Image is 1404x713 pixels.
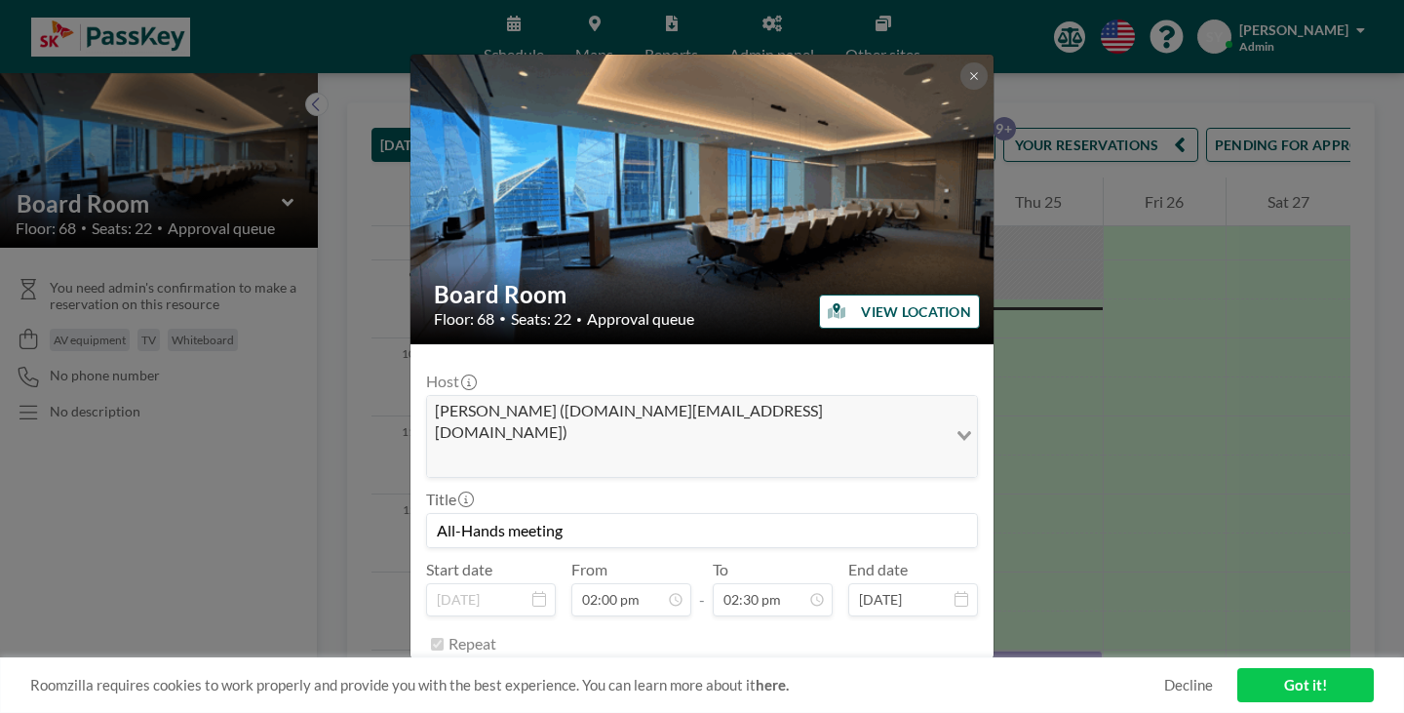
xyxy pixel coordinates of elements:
[576,313,582,326] span: •
[756,676,789,693] a: here.
[434,309,494,329] span: Floor: 68
[426,560,492,579] label: Start date
[434,280,972,309] h2: Board Room
[1237,668,1374,702] a: Got it!
[426,490,472,509] label: Title
[713,560,728,579] label: To
[431,400,943,444] span: [PERSON_NAME] ([DOMAIN_NAME][EMAIL_ADDRESS][DOMAIN_NAME])
[848,560,908,579] label: End date
[427,396,977,477] div: Search for option
[429,448,945,473] input: Search for option
[699,567,705,610] span: -
[499,311,506,326] span: •
[571,560,607,579] label: From
[511,309,571,329] span: Seats: 22
[448,634,496,654] label: Repeat
[587,309,694,329] span: Approval queue
[427,514,977,547] input: (No title)
[426,372,475,391] label: Host
[30,676,1164,694] span: Roomzilla requires cookies to work properly and provide you with the best experience. You can lea...
[410,39,995,361] img: 537.gif
[1164,676,1213,694] a: Decline
[819,295,980,329] button: VIEW LOCATION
